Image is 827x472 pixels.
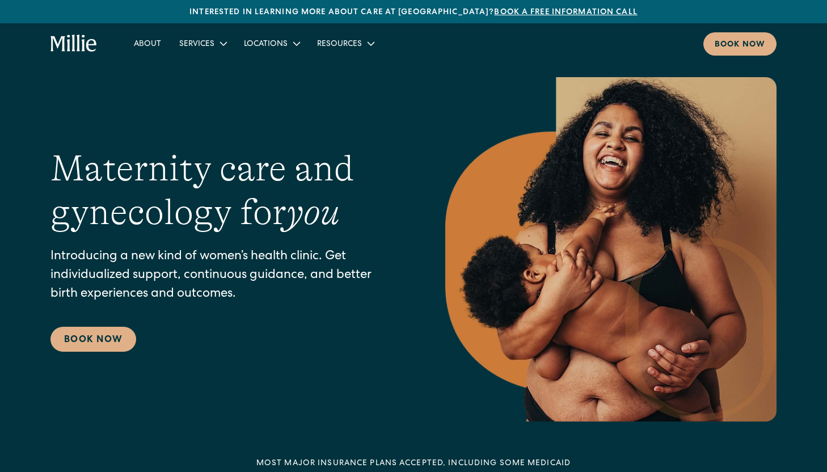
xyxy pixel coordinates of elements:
div: Locations [244,39,288,50]
div: Services [170,34,235,53]
h1: Maternity care and gynecology for [50,147,400,234]
a: home [50,35,98,53]
em: you [286,192,340,233]
a: Book a free information call [494,9,637,16]
div: Resources [317,39,362,50]
div: Locations [235,34,308,53]
img: Smiling mother with her baby in arms, celebrating body positivity and the nurturing bond of postp... [445,77,777,422]
div: Book now [715,39,765,51]
div: Resources [308,34,382,53]
a: Book now [703,32,777,56]
p: Introducing a new kind of women’s health clinic. Get individualized support, continuous guidance,... [50,248,400,304]
div: MOST MAJOR INSURANCE PLANS ACCEPTED, INCLUDING some MEDICAID [256,458,571,470]
a: Book Now [50,327,136,352]
div: Services [179,39,214,50]
a: About [125,34,170,53]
